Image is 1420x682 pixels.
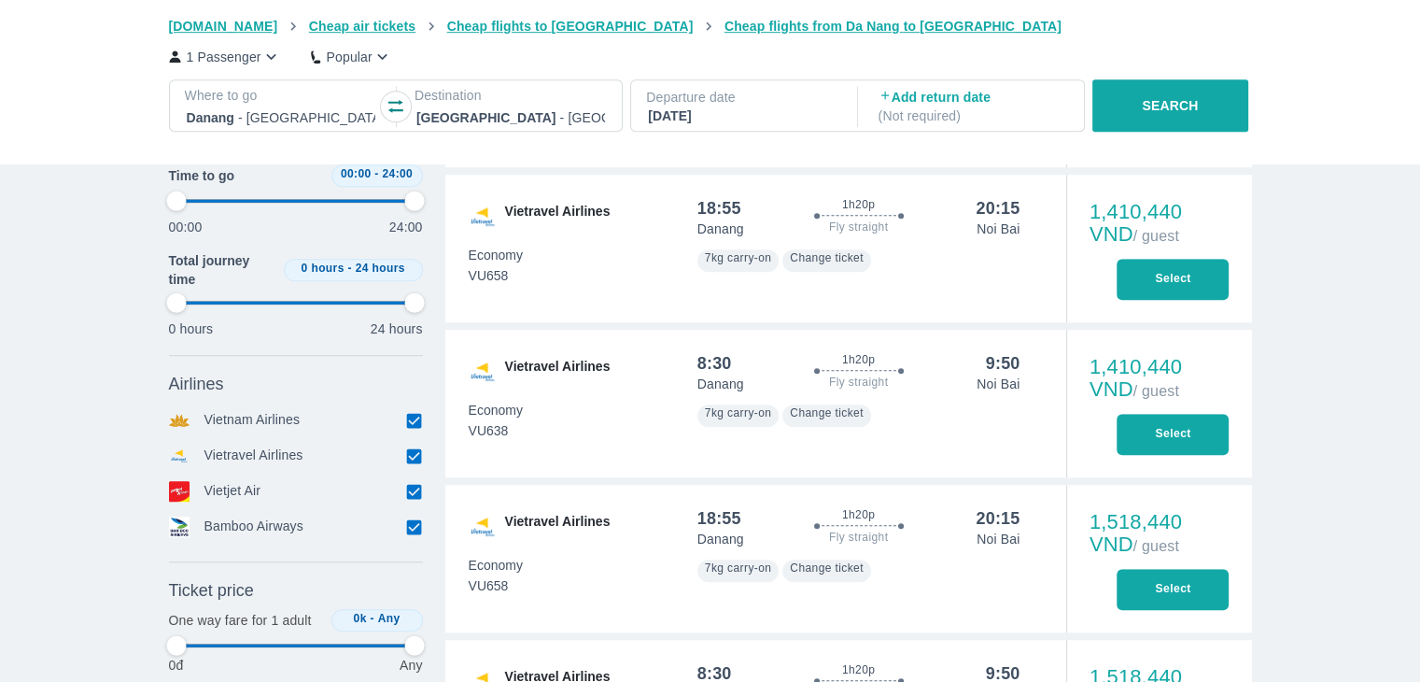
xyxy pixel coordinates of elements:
[447,19,548,34] font: Cheap flights to
[374,168,378,181] font: -
[468,512,498,542] img: VU
[378,613,401,626] font: Any
[356,263,405,276] font: 24 hours
[1133,228,1179,244] font: / guest
[309,19,415,34] font: Cheap air tickets
[976,199,1019,218] font: 20:15
[169,322,214,337] font: 0 hours
[882,108,956,123] font: Not required
[920,19,1061,34] font: [GEOGRAPHIC_DATA]
[1117,259,1229,300] button: Select
[842,508,875,521] font: 1h20p
[468,357,498,387] img: VU
[469,578,509,593] font: VU658
[892,90,991,105] font: Add return date
[697,354,732,373] font: 8:30
[505,204,611,219] font: Vietravel Airlines
[169,19,278,34] font: [DOMAIN_NAME]
[169,47,281,66] button: 1 Passenger
[697,199,741,218] font: 18:55
[646,90,736,105] font: Departure date
[842,663,875,676] font: 1h20p
[790,561,864,575] font: Change ticket
[327,50,373,64] font: Popular
[1133,538,1179,554] font: / guest
[169,582,254,601] font: Ticket price
[169,614,312,629] font: One way fare for 1 adult
[1142,98,1198,113] font: SEARCH
[311,47,392,66] button: Popular
[204,484,261,499] font: Vietjet Air
[977,221,1019,236] font: Noi Bai
[415,88,482,103] font: Destination
[469,268,509,283] font: VU658
[1155,427,1190,440] font: Select
[370,613,373,626] font: -
[169,659,184,674] font: 0đ
[469,403,523,418] font: Economy
[697,532,744,547] font: Danang
[697,377,744,391] font: Danang
[705,406,772,419] font: 7kg carry-on
[976,509,1019,528] font: 20:15
[842,353,875,366] font: 1h20p
[846,19,900,34] font: Da Nang
[382,168,413,181] font: 24:00
[169,17,1252,36] nav: breadcrumb
[187,50,261,64] font: 1 Passenger
[842,198,875,211] font: 1h20p
[1155,272,1190,285] font: Select
[956,108,961,123] font: )
[790,406,864,419] font: Change ticket
[354,613,367,626] font: 0k
[648,108,691,123] font: [DATE]
[169,254,250,288] font: Total journey time
[185,88,258,103] font: Where to go
[204,448,303,463] font: Vietravel Airlines
[347,263,351,276] font: -
[371,322,423,337] font: 24 hours
[204,519,303,534] font: Bamboo Airways
[169,220,203,235] font: 00:00
[169,376,224,394] font: Airlines
[986,354,1020,373] font: 9:50
[1090,200,1182,246] font: 1,410,440 VND
[1155,582,1190,595] font: Select
[469,248,523,263] font: Economy
[505,514,611,529] font: Vietravel Airlines
[468,202,498,232] img: VU
[389,220,423,235] font: 24:00
[977,377,1019,391] font: Noi Bai
[724,19,842,34] font: Cheap flights from
[505,359,611,374] font: Vietravel Airlines
[469,423,509,438] font: VU638
[469,558,523,573] font: Economy
[552,19,694,34] font: [GEOGRAPHIC_DATA]
[1090,510,1182,556] font: 1,518,440 VND
[879,108,883,123] font: (
[904,19,916,34] font: to
[1133,383,1179,399] font: / guest
[697,509,741,528] font: 18:55
[790,251,864,264] font: Change ticket
[169,169,235,184] font: Time to go
[400,659,423,674] font: Any
[341,168,372,181] font: 00:00
[705,561,772,575] font: 7kg carry-on
[1092,79,1248,132] button: SEARCH
[1090,355,1182,401] font: 1,410,440 VND
[1117,569,1229,610] button: Select
[302,263,344,276] font: 0 hours
[697,221,744,236] font: Danang
[705,251,772,264] font: 7kg carry-on
[204,413,301,428] font: Vietnam Airlines
[977,532,1019,547] font: Noi Bai
[1117,414,1229,455] button: Select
